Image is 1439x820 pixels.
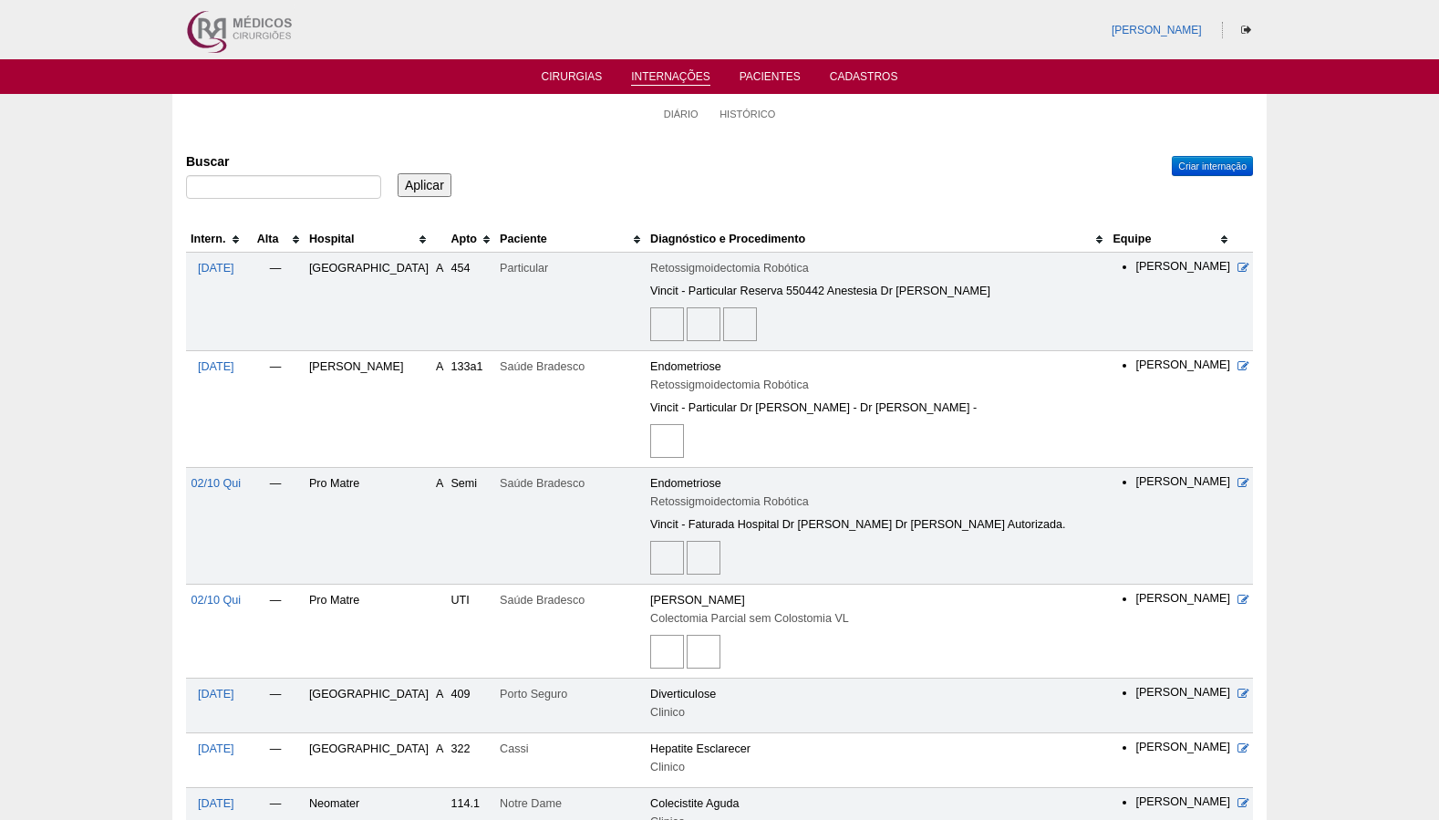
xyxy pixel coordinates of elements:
[631,70,710,86] a: Internações
[245,226,305,253] th: Alta
[432,733,447,788] td: A
[1135,685,1230,701] li: [PERSON_NAME]
[650,758,1105,776] div: Clinico
[500,259,643,277] div: Particular
[186,175,381,199] input: Digite os termos que você deseja procurar.
[1135,259,1230,275] li: [PERSON_NAME]
[496,226,647,253] th: Paciente
[198,797,234,810] a: [DATE]
[650,515,1105,534] div: Vincit - Faturada Hospital Dr [PERSON_NAME] Dr [PERSON_NAME] Autorizada.
[500,358,643,376] div: Saúde Bradesco
[1237,594,1249,607] a: Editar
[305,733,432,788] td: [GEOGRAPHIC_DATA]
[447,351,496,468] td: 133a1
[740,70,801,88] a: Pacientes
[447,253,496,351] td: 454
[305,226,432,253] th: Hospital
[650,609,1105,628] div: Colectomia Parcial sem Colostomia VL
[432,679,447,733] td: A
[1112,24,1202,36] a: [PERSON_NAME]
[719,108,775,120] a: Histórico
[1135,740,1230,756] li: [PERSON_NAME]
[500,591,643,609] div: Saúde Bradesco
[432,351,447,468] td: A
[1135,474,1230,491] li: [PERSON_NAME]
[1237,688,1249,701] a: Editar
[186,152,381,171] label: Buscar
[447,733,496,788] td: 322
[830,70,898,88] a: Cadastros
[398,173,451,197] input: Aplicar
[664,108,699,120] a: Diário
[191,594,241,607] a: 02/10 Qui
[305,351,432,468] td: [PERSON_NAME]
[500,474,643,493] div: Saúde Bradesco
[447,679,496,733] td: 409
[650,794,1105,813] div: Colecistite Aguda
[1109,226,1234,253] th: Equipe
[245,585,305,679] td: —
[647,226,1109,253] th: Diagnóstico e Procedimento
[245,351,305,468] td: —
[245,468,305,585] td: —
[1237,742,1249,755] a: Editar
[245,679,305,733] td: —
[1135,358,1230,374] li: [PERSON_NAME]
[650,740,1105,758] div: Hepatite Esclarecer
[305,468,432,585] td: Pro Matre
[186,226,245,253] th: Intern.
[650,703,1105,721] div: Clinico
[1135,591,1230,607] li: [PERSON_NAME]
[1237,477,1249,490] a: Editar
[650,376,1105,394] div: Retossigmoidectomia Robótica
[447,468,496,585] td: Semi
[198,262,234,275] a: [DATE]
[1172,156,1253,176] a: Criar internação
[650,591,1105,609] div: [PERSON_NAME]
[245,733,305,788] td: —
[500,740,643,758] div: Cassi
[305,585,432,679] td: Pro Matre
[1237,262,1249,275] a: Editar
[650,358,1105,376] div: Endometriose
[542,70,603,88] a: Cirurgias
[432,468,447,585] td: A
[500,794,643,813] div: Notre Dame
[198,688,234,701] a: [DATE]
[650,493,1105,511] div: Retossigmoidectomia Robótica
[245,253,305,351] td: —
[198,360,234,373] a: [DATE]
[1135,794,1230,811] li: [PERSON_NAME]
[500,685,643,703] div: Porto Seguro
[305,253,432,351] td: [GEOGRAPHIC_DATA]
[650,282,1105,300] div: Vincit - Particular Reserva 550442 Anestesia Dr [PERSON_NAME]
[1241,25,1251,36] i: Sair
[1237,797,1249,810] a: Editar
[447,226,496,253] th: Apto
[191,477,241,490] a: 02/10 Qui
[305,679,432,733] td: [GEOGRAPHIC_DATA]
[447,585,496,679] td: UTI
[650,399,1105,417] div: Vincit - Particular Dr [PERSON_NAME] - Dr [PERSON_NAME] -
[650,474,1105,493] div: Endometriose
[1237,360,1249,373] a: Editar
[650,259,1105,277] div: Retossigmoidectomia Robótica
[650,685,1105,703] div: Diverticulose
[432,253,447,351] td: A
[198,742,234,755] a: [DATE]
